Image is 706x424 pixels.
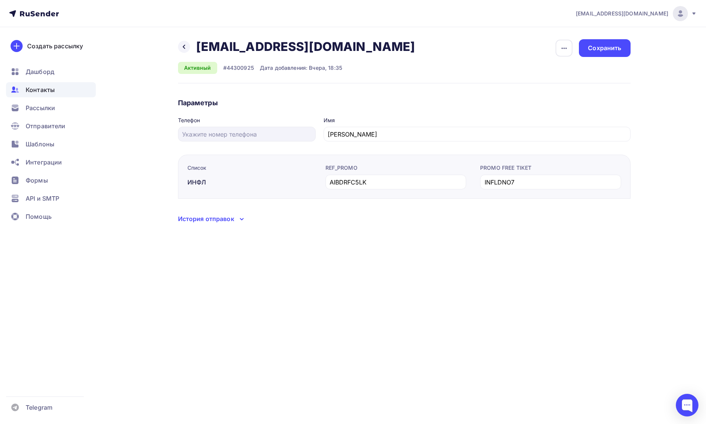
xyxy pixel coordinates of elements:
[26,103,55,112] span: Рассылки
[178,214,234,223] div: История отправок
[588,44,621,52] div: Сохранить
[26,403,52,412] span: Telegram
[6,173,96,188] a: Формы
[576,10,668,17] span: [EMAIL_ADDRESS][DOMAIN_NAME]
[576,6,697,21] a: [EMAIL_ADDRESS][DOMAIN_NAME]
[328,130,626,139] input: Укажите имя контакта
[187,178,318,187] div: ИНФЛ
[26,67,54,76] span: Дашборд
[178,98,631,108] h4: Параметры
[6,100,96,115] a: Рассылки
[6,137,96,152] a: Шаблоны
[26,212,52,221] span: Помощь
[178,62,217,74] div: Активный
[260,64,342,72] div: Дата добавления: Вчера, 18:35
[26,194,59,203] span: API и SMTP
[26,158,62,167] span: Интеграции
[182,130,311,139] input: Укажите номер телефона
[6,64,96,79] a: Дашборд
[6,118,96,134] a: Отправители
[480,164,621,172] div: PROMO FREE TIKET
[223,64,254,72] div: #44300925
[26,176,48,185] span: Формы
[178,117,316,127] legend: Телефон
[6,82,96,97] a: Контакты
[187,164,318,172] div: Список
[26,140,54,149] span: Шаблоны
[325,164,467,172] div: REF_PROMO
[27,41,83,51] div: Создать рассылку
[324,117,631,127] legend: Имя
[26,121,66,131] span: Отправители
[26,85,55,94] span: Контакты
[196,39,415,54] h2: [EMAIL_ADDRESS][DOMAIN_NAME]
